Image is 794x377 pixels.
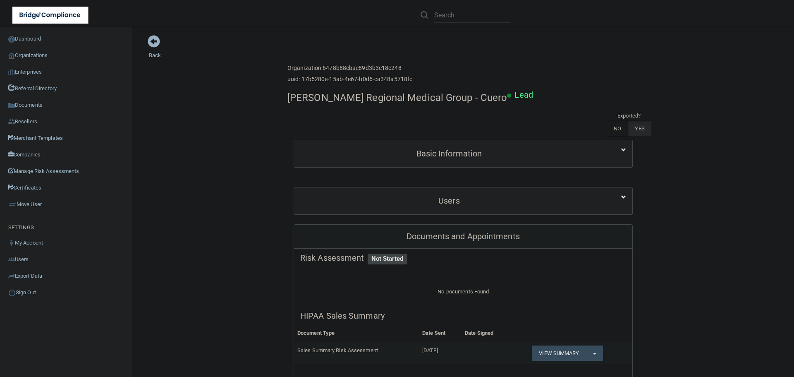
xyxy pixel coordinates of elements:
[294,277,632,307] div: No Documents Found
[421,11,428,19] img: ic-search.3b580494.png
[287,92,507,103] h4: [PERSON_NAME] Regional Medical Group - Cuero
[8,289,16,296] img: ic_power_dark.7ecde6b1.png
[368,254,407,264] span: Not Started
[287,76,412,82] h6: uuid: 17b5280e-15ab-4e67-b0d6-ca348a5718fc
[8,70,15,75] img: enterprise.0d942306.png
[8,200,17,209] img: briefcase.64adab9b.png
[287,65,412,71] h6: Organization 6478b88cbae89d3b3e18c248
[300,196,598,205] h5: Users
[607,121,628,136] label: NO
[8,102,15,109] img: icon-documents.8dae5593.png
[149,42,161,58] a: Back
[532,346,586,361] a: View Summary
[300,311,626,320] h5: HIPAA Sales Summary
[294,325,419,342] th: Document Type
[12,7,88,24] img: bridge_compliance_login_screen.278c3ca4.svg
[8,118,15,125] img: ic_reseller.de258add.png
[419,325,462,342] th: Date Sent
[294,342,419,364] td: Sales Summary Risk Assessment
[462,325,512,342] th: Date Signed
[300,144,626,163] a: Basic Information
[300,149,598,158] h5: Basic Information
[300,253,626,262] h5: Risk Assessment
[8,223,34,233] label: SETTINGS
[294,225,632,249] div: Documents and Appointments
[8,240,15,246] img: ic_user_dark.df1a06c3.png
[300,192,626,210] a: Users
[8,53,15,59] img: organization-icon.f8decf85.png
[514,87,533,103] p: Lead
[419,342,462,364] td: [DATE]
[8,273,15,279] img: icon-export.b9366987.png
[8,256,15,263] img: icon-users.e205127d.png
[8,36,15,43] img: ic_dashboard_dark.d01f4a41.png
[628,121,651,136] label: YES
[434,7,510,23] input: Search
[607,111,651,121] td: Exported?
